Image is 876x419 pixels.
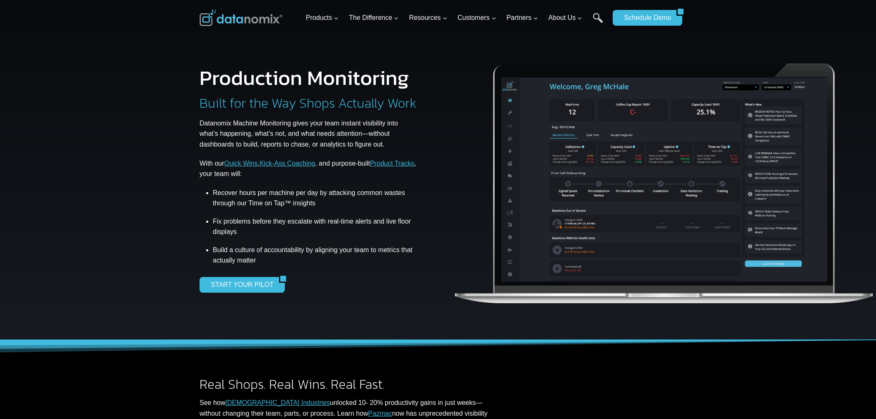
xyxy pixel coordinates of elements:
[368,410,392,417] a: Pazmac
[200,378,503,391] h2: Real Shops. Real Wins. Real Fast.
[200,158,418,179] p: With our , , and purpose-built , your team will:
[200,10,282,26] img: Datanomix
[549,12,582,23] span: About Us
[593,13,603,31] a: Search
[409,12,447,23] span: Resources
[613,10,676,26] a: Schedule Demo
[370,160,414,167] a: Product Tracks
[224,160,258,167] a: Quick Wins
[506,12,538,23] span: Partners
[260,160,315,167] a: Kick-Ass Coaching
[213,212,418,242] li: Fix problems before they escalate with real-time alerts and live floor displays
[200,96,416,110] h2: Built for the Way Shops Actually Work
[200,118,418,150] p: Datanomix Machine Monitoring gives your team instant visibility into what’s happening, what’s not...
[225,399,330,406] a: [DEMOGRAPHIC_DATA] Industries
[349,12,399,23] span: The Difference
[306,12,339,23] span: Products
[213,242,418,269] li: Build a culture of accountability by aligning your team to metrics that actually matter
[200,67,409,88] h1: Production Monitoring
[303,5,609,31] nav: Primary Navigation
[200,277,279,293] a: START YOUR PILOT
[213,188,418,212] li: Recover hours per machine per day by attacking common wastes through our Time on Tap™ insights
[457,12,496,23] span: Customers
